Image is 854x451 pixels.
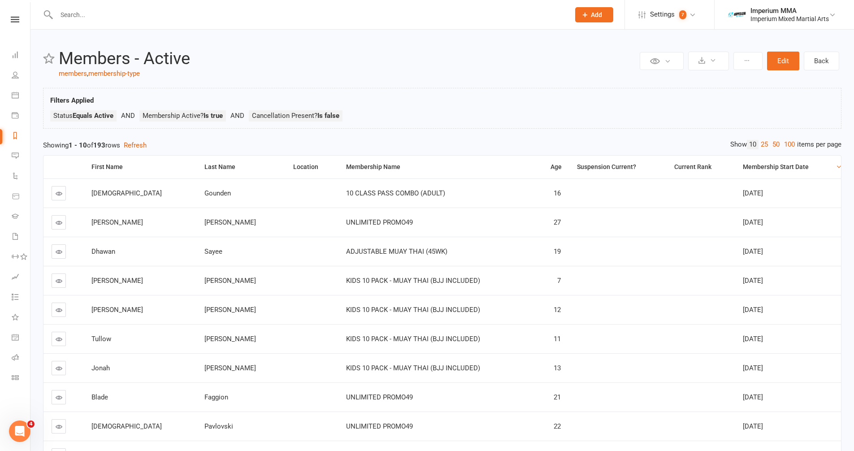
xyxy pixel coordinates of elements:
span: 27 [554,218,561,226]
span: Tullow [91,335,111,343]
span: Jonah [91,364,110,372]
input: Search... [54,9,564,21]
span: [DATE] [743,218,763,226]
div: Imperium Mixed Martial Arts [750,15,829,23]
span: [DEMOGRAPHIC_DATA] [91,422,162,430]
span: [PERSON_NAME] [204,364,256,372]
span: KIDS 10 PACK - MUAY THAI (BJJ INCLUDED) [346,306,480,314]
span: [DATE] [743,364,763,372]
span: Faggion [204,393,228,401]
span: Pavlovski [204,422,233,430]
span: Dhawan [91,247,115,256]
span: 21 [554,393,561,401]
span: [DATE] [743,189,763,197]
span: , [87,69,88,78]
span: 22 [554,422,561,430]
span: Settings [650,4,675,25]
a: 100 [782,140,797,149]
strong: Filters Applied [50,96,94,104]
a: Dashboard [12,46,30,66]
a: Reports [12,126,30,147]
span: [PERSON_NAME] [91,218,143,226]
span: Status [53,112,113,120]
span: KIDS 10 PACK - MUAY THAI (BJJ INCLUDED) [346,335,480,343]
button: Add [575,7,613,22]
span: [DATE] [743,422,763,430]
a: 50 [770,140,782,149]
span: [DATE] [743,335,763,343]
span: [DATE] [743,277,763,285]
span: [PERSON_NAME] [91,277,143,285]
span: 7 [679,10,686,19]
span: 7 [557,277,561,285]
span: UNLIMITED PROMO49 [346,422,413,430]
div: Imperium MMA [750,7,829,15]
span: 10 CLASS PASS COMBO (ADULT) [346,189,445,197]
strong: Is false [317,112,339,120]
a: Assessments [12,268,30,288]
span: [PERSON_NAME] [204,277,256,285]
a: Product Sales [12,187,30,207]
iframe: Intercom live chat [9,421,30,442]
a: General attendance kiosk mode [12,328,30,348]
strong: 1 - 10 [69,141,87,149]
span: [PERSON_NAME] [204,306,256,314]
div: Show items per page [730,140,841,149]
span: 12 [554,306,561,314]
div: First Name [91,164,189,170]
img: thumb_image1639376871.png [728,6,746,24]
a: membership-type [88,69,140,78]
span: Blade [91,393,108,401]
span: [PERSON_NAME] [204,335,256,343]
button: Refresh [124,140,147,151]
span: 16 [554,189,561,197]
span: Membership Active? [143,112,223,120]
span: [DATE] [743,247,763,256]
div: Suspension Current? [577,164,659,170]
h2: Members - Active [59,49,637,68]
a: 10 [747,140,759,149]
strong: 193 [93,141,105,149]
div: Location [293,164,331,170]
span: 19 [554,247,561,256]
span: 4 [27,421,35,428]
span: KIDS 10 PACK - MUAY THAI (BJJ INCLUDED) [346,364,480,372]
div: Current Rank [674,164,728,170]
div: Last Name [204,164,278,170]
button: Edit [767,52,799,70]
span: Gounden [204,189,231,197]
span: [PERSON_NAME] [204,218,256,226]
a: Calendar [12,86,30,106]
a: What's New [12,308,30,328]
span: 13 [554,364,561,372]
a: Class kiosk mode [12,369,30,389]
span: Sayee [204,247,222,256]
span: UNLIMITED PROMO49 [346,393,413,401]
a: Roll call kiosk mode [12,348,30,369]
span: [DATE] [743,306,763,314]
a: members [59,69,87,78]
a: Payments [12,106,30,126]
a: People [12,66,30,86]
span: UNLIMITED PROMO49 [346,218,413,226]
span: ADJUSTABLE MUAY THAI (45WK) [346,247,447,256]
a: 25 [759,140,770,149]
span: 11 [554,335,561,343]
span: Cancellation Present? [252,112,339,120]
div: Showing of rows [43,140,841,151]
span: KIDS 10 PACK - MUAY THAI (BJJ INCLUDED) [346,277,480,285]
strong: Equals Active [73,112,113,120]
div: Age [542,164,562,170]
span: [PERSON_NAME] [91,306,143,314]
a: Back [804,52,839,70]
span: Add [591,11,602,18]
div: Membership Start Date [743,164,834,170]
div: Membership Name [346,164,527,170]
span: [DEMOGRAPHIC_DATA] [91,189,162,197]
span: [DATE] [743,393,763,401]
strong: Is true [204,112,223,120]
